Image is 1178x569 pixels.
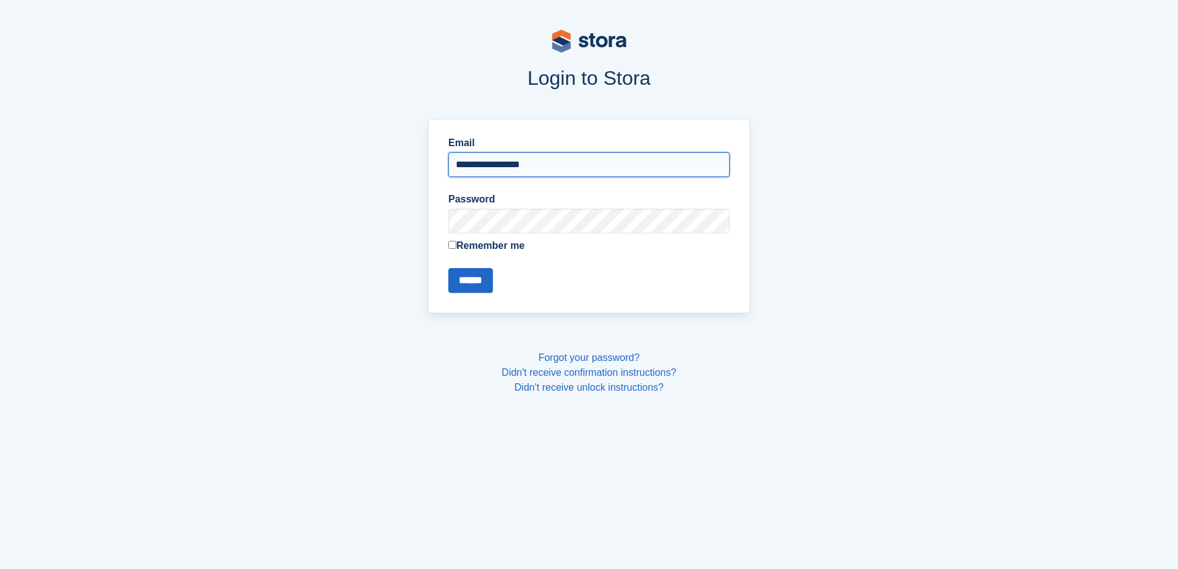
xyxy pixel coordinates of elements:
label: Email [448,136,730,150]
h1: Login to Stora [192,67,986,89]
img: stora-logo-53a41332b3708ae10de48c4981b4e9114cc0af31d8433b30ea865607fb682f29.svg [552,30,626,53]
label: Password [448,192,730,207]
label: Remember me [448,238,730,253]
a: Didn't receive unlock instructions? [514,382,664,393]
input: Remember me [448,241,456,249]
a: Didn't receive confirmation instructions? [502,367,676,378]
a: Forgot your password? [539,352,640,363]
